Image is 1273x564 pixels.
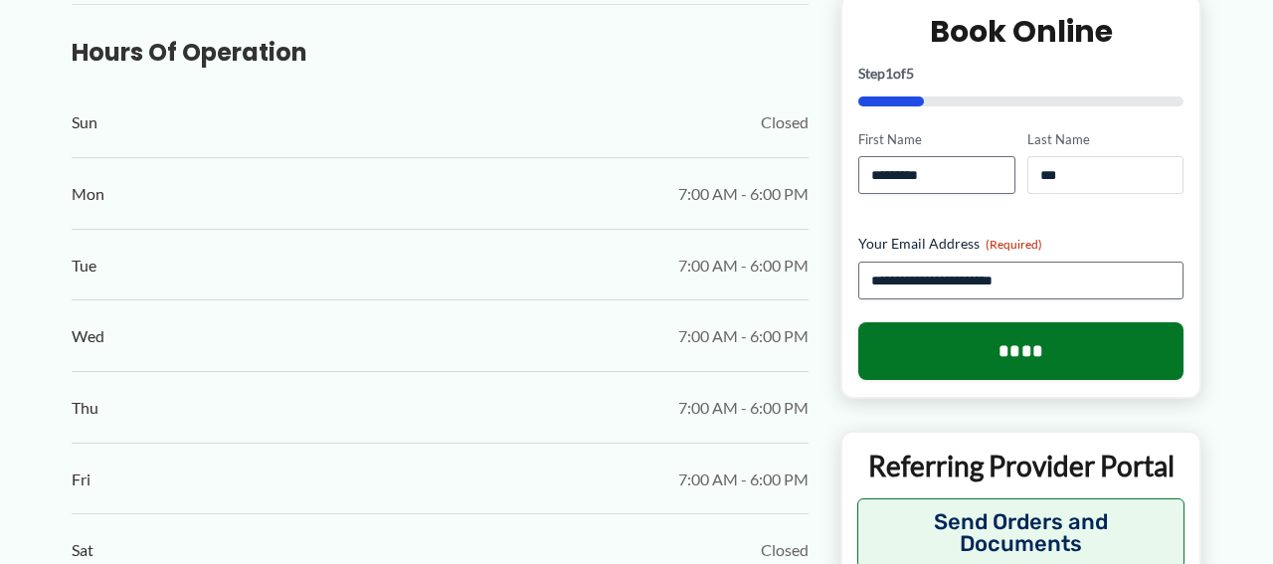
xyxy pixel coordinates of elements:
[986,237,1042,252] span: (Required)
[72,321,104,351] span: Wed
[678,465,809,494] span: 7:00 AM - 6:00 PM
[72,179,104,209] span: Mon
[72,251,96,281] span: Tue
[72,393,98,423] span: Thu
[678,393,809,423] span: 7:00 AM - 6:00 PM
[72,37,809,68] h3: Hours of Operation
[1027,129,1183,148] label: Last Name
[858,234,1183,254] label: Your Email Address
[906,64,914,81] span: 5
[72,465,91,494] span: Fri
[858,66,1183,80] p: Step of
[857,448,1184,483] p: Referring Provider Portal
[858,129,1014,148] label: First Name
[761,107,809,137] span: Closed
[72,107,97,137] span: Sun
[678,251,809,281] span: 7:00 AM - 6:00 PM
[885,64,893,81] span: 1
[678,179,809,209] span: 7:00 AM - 6:00 PM
[858,11,1183,50] h2: Book Online
[678,321,809,351] span: 7:00 AM - 6:00 PM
